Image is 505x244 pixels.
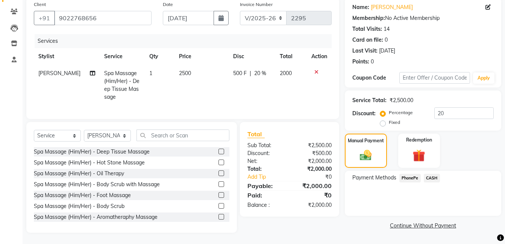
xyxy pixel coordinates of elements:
[390,96,413,104] div: ₹2,500.00
[34,11,55,25] button: +91
[136,130,229,141] input: Search or Scan
[371,3,413,11] a: [PERSON_NAME]
[242,201,290,209] div: Balance :
[35,34,337,48] div: Services
[352,174,396,182] span: Payment Methods
[307,48,332,65] th: Action
[290,201,337,209] div: ₹2,000.00
[348,137,384,144] label: Manual Payment
[38,70,80,77] span: [PERSON_NAME]
[406,137,432,143] label: Redemption
[100,48,145,65] th: Service
[399,174,421,182] span: PhonePe
[409,148,429,163] img: _gift.svg
[280,70,292,77] span: 2000
[297,173,337,181] div: ₹0
[290,142,337,149] div: ₹2,500.00
[385,36,388,44] div: 0
[163,1,173,8] label: Date
[174,48,229,65] th: Price
[242,191,290,200] div: Paid:
[352,25,382,33] div: Total Visits:
[290,157,337,165] div: ₹2,000.00
[149,70,152,77] span: 1
[290,191,337,200] div: ₹0
[389,109,413,116] label: Percentage
[384,25,390,33] div: 14
[34,181,160,188] div: Spa Massage (Him/Her) - Body Scrub with Massage
[352,74,399,82] div: Coupon Code
[473,72,494,84] button: Apply
[34,48,100,65] th: Stylist
[399,72,470,84] input: Enter Offer / Coupon Code
[352,14,385,22] div: Membership:
[242,157,290,165] div: Net:
[352,110,376,117] div: Discount:
[352,96,387,104] div: Service Total:
[424,174,440,182] span: CASH
[371,58,374,66] div: 0
[242,142,290,149] div: Sub Total:
[346,222,500,230] a: Continue Without Payment
[247,130,265,138] span: Total
[34,202,124,210] div: Spa Massage (Him/Her) - Body Scrub
[34,159,145,167] div: Spa Massage (Him/Her) - Hot Stone Massage
[379,47,395,55] div: [DATE]
[254,69,266,77] span: 20 %
[229,48,275,65] th: Disc
[240,1,273,8] label: Invoice Number
[242,149,290,157] div: Discount:
[34,213,158,221] div: Spa Massage (Him/Her) - Aromatheraphy Massage
[54,11,152,25] input: Search by Name/Mobile/Email/Code
[389,119,400,126] label: Fixed
[352,14,494,22] div: No Active Membership
[242,181,290,190] div: Payable:
[34,191,131,199] div: Spa Massage (Him/Her) - Foot Massage
[352,36,383,44] div: Card on file:
[290,165,337,173] div: ₹2,000.00
[179,70,191,77] span: 2500
[250,69,251,77] span: |
[352,3,369,11] div: Name:
[356,149,375,162] img: _cash.svg
[242,173,297,181] a: Add Tip
[233,69,247,77] span: 500 F
[34,170,124,178] div: Spa Massage (Him/Her) - Oil Therapy
[145,48,175,65] th: Qty
[242,165,290,173] div: Total:
[34,1,46,8] label: Client
[290,181,337,190] div: ₹2,000.00
[290,149,337,157] div: ₹500.00
[352,58,369,66] div: Points:
[34,148,150,156] div: Spa Massage (Him/Her) - Deep Tissue Massage
[275,48,307,65] th: Total
[352,47,378,55] div: Last Visit:
[104,70,140,100] span: Spa Massage (Him/Her) - Deep Tissue Massage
